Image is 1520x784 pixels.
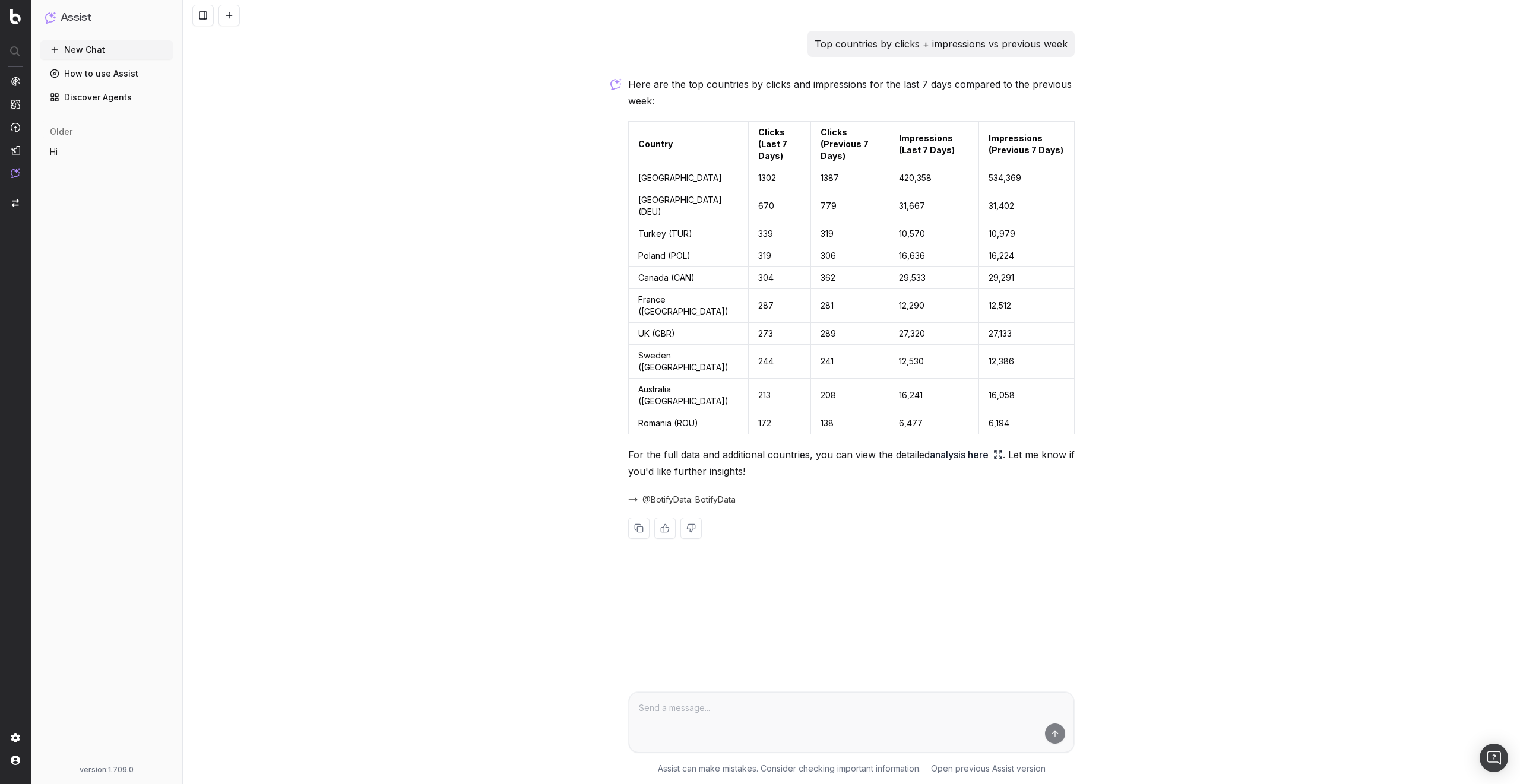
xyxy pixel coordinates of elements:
[889,167,978,189] td: 420,358
[979,267,1075,289] td: 29,291
[50,146,58,158] span: Hi
[629,189,749,223] td: [GEOGRAPHIC_DATA] (DEU)
[629,122,749,167] td: Country
[811,189,889,223] td: 779
[11,756,20,765] img: My account
[979,223,1075,245] td: 10,979
[40,40,173,59] button: New Chat
[12,199,19,207] img: Switch project
[811,223,889,245] td: 319
[40,142,173,161] button: Hi
[642,494,736,506] span: @BotifyData: BotifyData
[10,9,21,24] img: Botify logo
[979,289,1075,323] td: 12,512
[811,289,889,323] td: 281
[11,77,20,86] img: Analytics
[11,145,20,155] img: Studio
[748,379,810,412] td: 213
[811,122,889,167] td: Clicks (Previous 7 Days)
[748,267,810,289] td: 304
[979,379,1075,412] td: 16,058
[45,12,56,23] img: Assist
[889,223,978,245] td: 10,570
[629,245,749,267] td: Poland (POL)
[979,189,1075,223] td: 31,402
[811,245,889,267] td: 306
[930,446,1003,463] a: analysis here
[629,412,749,434] td: Romania (ROU)
[610,78,622,90] img: Botify assist logo
[629,267,749,289] td: Canada (CAN)
[748,189,810,223] td: 670
[889,345,978,379] td: 12,530
[811,167,889,189] td: 1387
[748,412,810,434] td: 172
[889,379,978,412] td: 16,241
[889,412,978,434] td: 6,477
[629,223,749,245] td: Turkey (TUR)
[979,167,1075,189] td: 534,369
[629,289,749,323] td: France ([GEOGRAPHIC_DATA])
[11,733,20,742] img: Setting
[889,289,978,323] td: 12,290
[889,189,978,223] td: 31,667
[811,345,889,379] td: 241
[748,223,810,245] td: 339
[1480,744,1508,772] div: Open Intercom Messenger
[748,167,810,189] td: 1302
[40,64,173,83] a: How to use Assist
[748,345,810,379] td: 244
[979,245,1075,267] td: 16,224
[889,122,978,167] td: Impressions (Last 7 Days)
[931,763,1046,775] a: Open previous Assist version
[815,36,1068,52] p: Top countries by clicks + impressions vs previous week
[748,245,810,267] td: 319
[45,765,168,775] div: version: 1.709.0
[629,323,749,345] td: UK (GBR)
[658,763,921,775] p: Assist can make mistakes. Consider checking important information.
[979,345,1075,379] td: 12,386
[811,323,889,345] td: 289
[40,88,173,107] a: Discover Agents
[628,494,750,506] button: @BotifyData: BotifyData
[889,245,978,267] td: 16,636
[979,323,1075,345] td: 27,133
[61,9,91,26] h1: Assist
[11,122,20,132] img: Activation
[628,76,1075,109] p: Here are the top countries by clicks and impressions for the last 7 days compared to the previous...
[748,289,810,323] td: 287
[629,379,749,412] td: Australia ([GEOGRAPHIC_DATA])
[629,167,749,189] td: [GEOGRAPHIC_DATA]
[629,345,749,379] td: Sweden ([GEOGRAPHIC_DATA])
[979,412,1075,434] td: 6,194
[811,412,889,434] td: 138
[11,168,20,178] img: Assist
[748,323,810,345] td: 273
[811,267,889,289] td: 362
[889,323,978,345] td: 27,320
[889,267,978,289] td: 29,533
[45,9,168,26] button: Assist
[50,126,72,138] span: older
[628,446,1075,480] p: For the full data and additional countries, you can view the detailed . Let me know if you'd like...
[979,122,1075,167] td: Impressions (Previous 7 Days)
[748,122,810,167] td: Clicks (Last 7 Days)
[811,379,889,412] td: 208
[11,99,20,109] img: Intelligence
